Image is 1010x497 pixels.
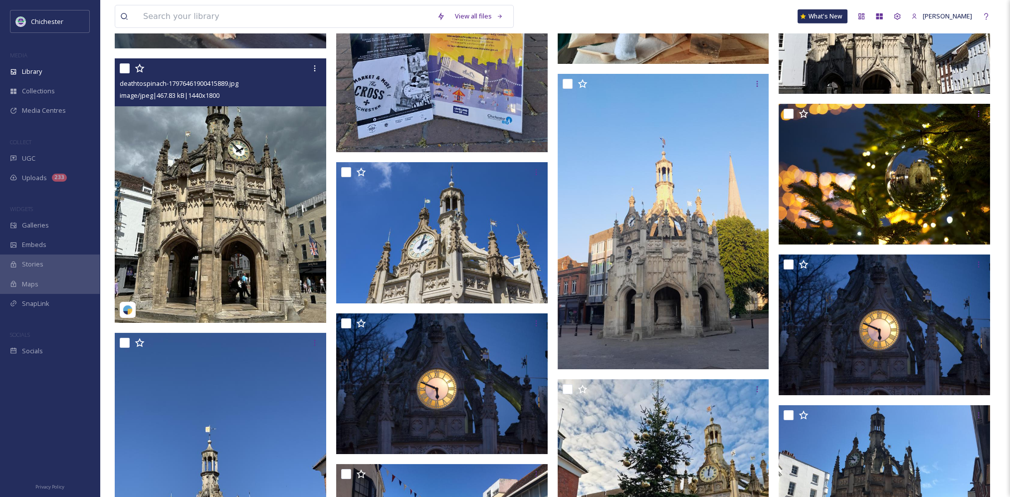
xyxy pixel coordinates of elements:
[22,346,43,356] span: Socials
[10,138,31,146] span: COLLECT
[336,162,548,303] img: Pages 8 - 11 - shutterstock_632126420.jpg
[10,331,30,338] span: SOCIALS
[22,299,49,308] span: SnapLink
[923,11,972,20] span: [PERSON_NAME]
[31,17,63,26] span: Chichester
[35,480,64,492] a: Privacy Policy
[22,67,42,76] span: Library
[123,305,133,315] img: snapsea-logo.png
[22,86,55,96] span: Collections
[10,205,33,213] span: WIDGETS
[798,9,847,23] a: What's New
[115,58,326,323] img: deathtospinach-17976461900415889.jpg
[10,51,27,59] span: MEDIA
[779,104,990,245] img: Page 8 - 11 - Christmas market_1.jpg
[22,240,46,249] span: Embeds
[52,174,67,182] div: 233
[120,91,219,100] span: image/jpeg | 467.83 kB | 1440 x 1800
[120,79,238,88] span: deathtospinach-17976461900415889.jpg
[22,106,66,115] span: Media Centres
[450,6,508,26] a: View all files
[558,74,769,369] img: 20230616_061254.jpg
[138,5,432,27] input: Search your library
[16,16,26,26] img: Logo_of_Chichester_District_Council.png
[906,6,977,26] a: [PERSON_NAME]
[336,313,548,454] img: 060163_CDC_012.jpg
[22,173,47,183] span: Uploads
[35,484,64,490] span: Privacy Policy
[22,259,43,269] span: Stories
[22,154,35,163] span: UGC
[779,254,990,395] img: 060163_CDC_012A.JPG
[22,279,38,289] span: Maps
[22,221,49,230] span: Galleries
